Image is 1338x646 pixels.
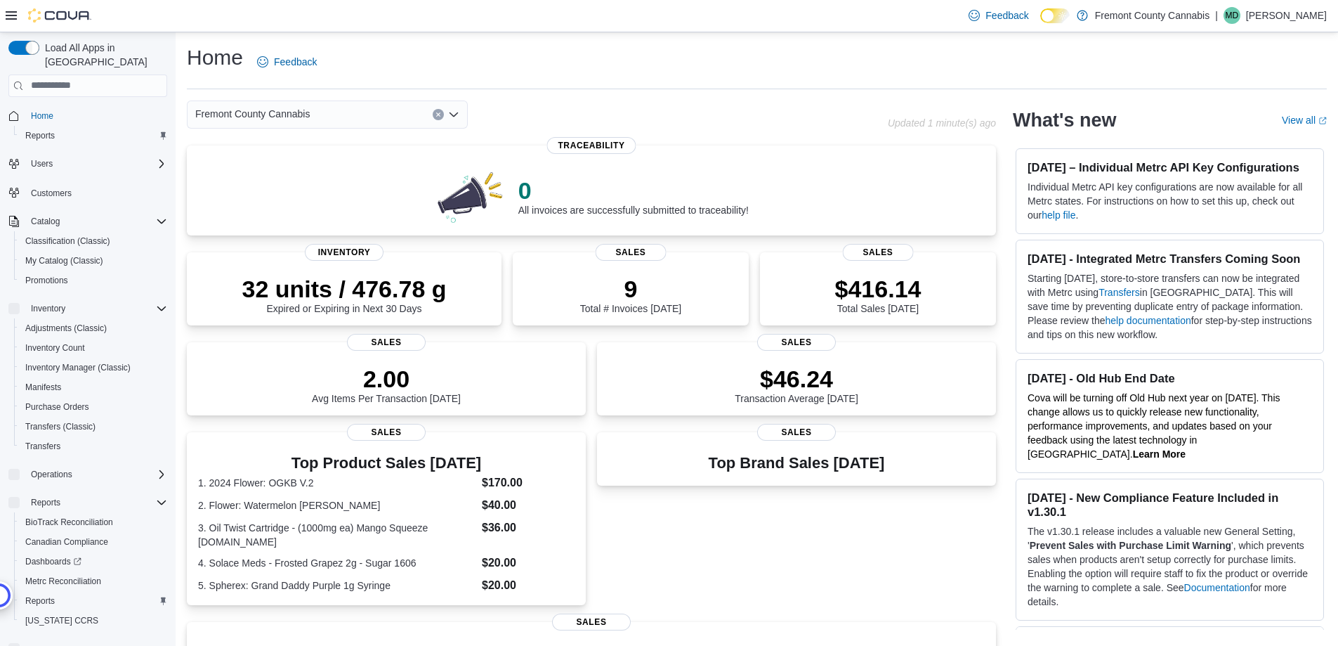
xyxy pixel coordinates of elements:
span: Transfers [25,441,60,452]
span: Promotions [20,272,167,289]
a: Customers [25,185,77,202]
span: Canadian Compliance [20,534,167,550]
dd: $170.00 [482,474,575,491]
h3: [DATE] - Integrated Metrc Transfers Coming Soon [1028,252,1312,266]
button: Inventory Manager (Classic) [14,358,173,377]
a: Purchase Orders [20,399,95,415]
button: Inventory [25,300,71,317]
button: Catalog [25,213,65,230]
span: Home [31,110,53,122]
button: Adjustments (Classic) [14,318,173,338]
span: Inventory Manager (Classic) [25,362,131,373]
a: Reports [20,127,60,144]
span: Sales [843,244,914,261]
button: Open list of options [448,109,459,120]
a: help documentation [1106,315,1191,326]
button: Reports [3,493,173,512]
span: Traceability [546,137,636,154]
dt: 1. 2024 Flower: OGKB V.2 [198,476,476,490]
div: Total # Invoices [DATE] [580,275,681,314]
span: Reports [25,494,167,511]
a: Adjustments (Classic) [20,320,112,337]
h3: Top Product Sales [DATE] [198,455,575,472]
div: Transaction Average [DATE] [735,365,858,404]
button: Classification (Classic) [14,231,173,251]
span: Users [25,155,167,172]
span: Operations [25,466,167,483]
span: Sales [552,614,631,631]
span: Reports [25,595,55,607]
span: Promotions [25,275,68,286]
span: Fremont County Cannabis [195,105,310,122]
span: Feedback [274,55,317,69]
span: Inventory Manager (Classic) [20,359,167,376]
span: MD [1226,7,1239,24]
button: Operations [25,466,78,483]
dd: $20.00 [482,577,575,594]
span: Adjustments (Classic) [25,323,107,334]
p: [PERSON_NAME] [1246,7,1327,24]
span: Feedback [985,8,1028,22]
button: Metrc Reconciliation [14,571,173,591]
h3: [DATE] - New Compliance Feature Included in v1.30.1 [1028,491,1312,519]
p: Fremont County Cannabis [1095,7,1209,24]
p: Updated 1 minute(s) ago [888,117,996,129]
a: [US_STATE] CCRS [20,612,104,629]
span: Reports [31,497,60,508]
p: 32 units / 476.78 g [242,275,446,303]
p: 2.00 [312,365,461,393]
p: | [1215,7,1218,24]
span: My Catalog (Classic) [25,255,103,266]
a: Metrc Reconciliation [20,573,107,590]
a: View allExternal link [1282,115,1327,126]
a: Learn More [1133,448,1186,460]
h3: [DATE] – Individual Metrc API Key Configurations [1028,160,1312,174]
span: Manifests [20,379,167,396]
span: BioTrack Reconciliation [25,517,113,528]
span: Classification (Classic) [20,233,167,250]
button: Transfers (Classic) [14,417,173,437]
a: Transfers (Classic) [20,418,101,435]
span: Sales [757,334,836,351]
p: Starting [DATE], store-to-store transfers can now be integrated with Metrc using in [GEOGRAPHIC_D... [1028,271,1312,342]
button: Promotions [14,271,173,290]
button: Catalog [3,212,173,231]
span: Inventory Count [25,342,85,354]
span: Reports [20,593,167,609]
button: My Catalog (Classic) [14,251,173,271]
span: Classification (Classic) [25,235,110,247]
span: My Catalog (Classic) [20,252,167,269]
a: Canadian Compliance [20,534,114,550]
button: Inventory Count [14,338,173,358]
span: [US_STATE] CCRS [25,615,98,626]
a: Transfers [20,438,66,455]
h3: Top Brand Sales [DATE] [709,455,885,472]
span: Dashboards [25,556,81,567]
dt: 3. Oil Twist Cartridge - (1000mg ea) Mango Squeeze [DOMAIN_NAME] [198,521,476,549]
a: Promotions [20,272,74,289]
span: Catalog [25,213,167,230]
div: Total Sales [DATE] [835,275,921,314]
a: Home [25,108,59,124]
a: Inventory Manager (Classic) [20,359,136,376]
span: Catalog [31,216,60,227]
button: Users [3,154,173,174]
span: Dark Mode [1040,23,1041,24]
a: Transfers [1098,287,1140,298]
span: Metrc Reconciliation [20,573,167,590]
button: BioTrack Reconciliation [14,512,173,532]
span: Adjustments (Classic) [20,320,167,337]
dd: $36.00 [482,519,575,536]
span: Operations [31,469,72,480]
span: Sales [757,424,836,441]
p: $416.14 [835,275,921,303]
button: Manifests [14,377,173,397]
a: Reports [20,593,60,609]
div: All invoices are successfully submitted to traceability! [518,176,749,216]
span: Cova will be turning off Old Hub next year on [DATE]. This change allows us to quickly release ne... [1028,392,1280,460]
span: Load All Apps in [GEOGRAPHIC_DATA] [39,41,167,69]
button: Reports [14,126,173,146]
a: Documentation [1184,582,1250,593]
img: Cova [28,8,91,22]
